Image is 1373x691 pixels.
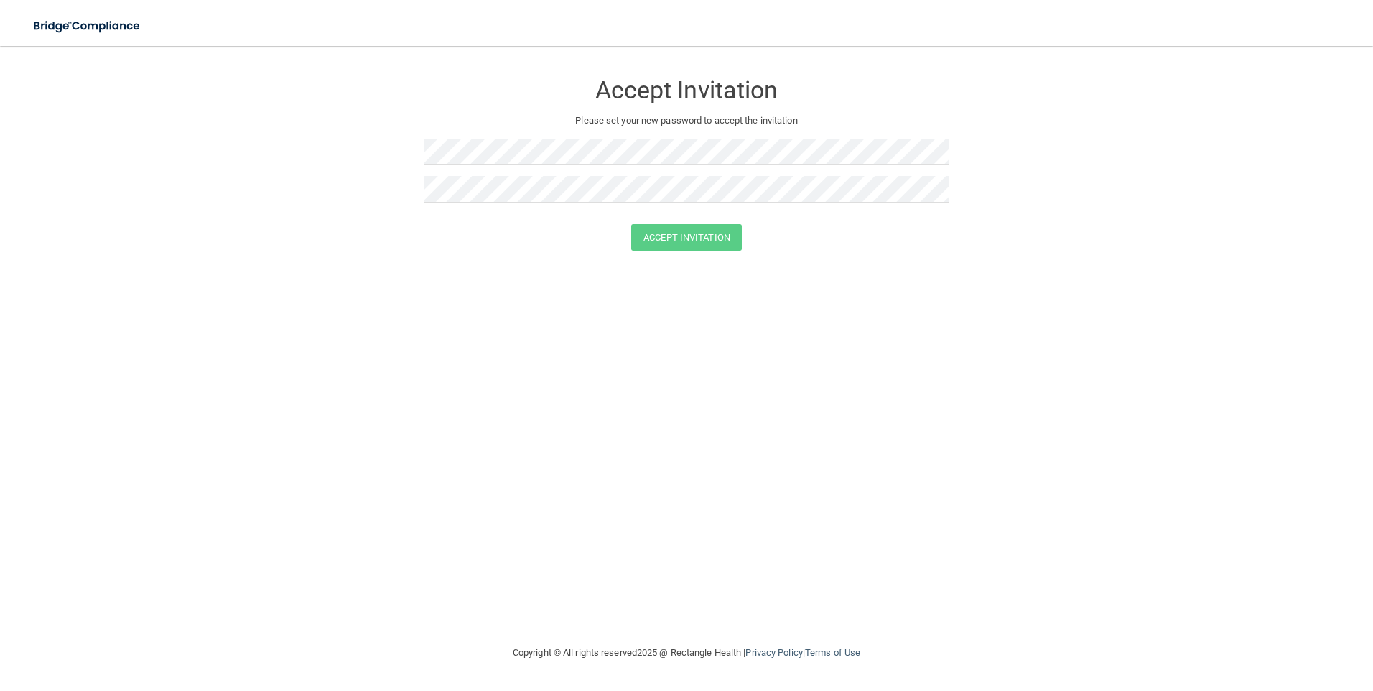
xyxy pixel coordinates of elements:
div: Copyright © All rights reserved 2025 @ Rectangle Health | | [424,630,949,676]
h3: Accept Invitation [424,77,949,103]
p: Please set your new password to accept the invitation [435,112,938,129]
a: Terms of Use [805,647,860,658]
button: Accept Invitation [631,224,742,251]
img: bridge_compliance_login_screen.278c3ca4.svg [22,11,154,41]
a: Privacy Policy [745,647,802,658]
